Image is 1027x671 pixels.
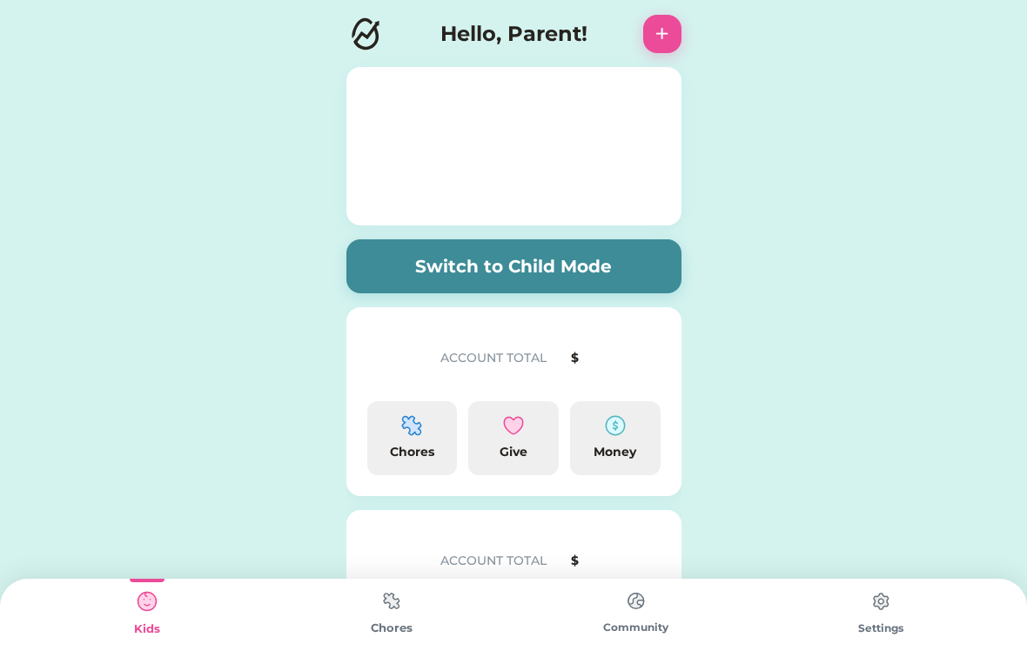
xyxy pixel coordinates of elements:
div: Community [513,620,758,635]
button: Switch to Child Mode [346,239,681,293]
img: type%3Dchores%2C%20state%3Ddefault.svg [619,584,654,618]
div: Chores [374,443,451,461]
img: Logo.svg [346,15,385,53]
img: yH5BAEAAAAALAAAAAABAAEAAAIBRAA7 [367,328,423,384]
div: Settings [758,621,1003,636]
img: yH5BAEAAAAALAAAAAABAAEAAAIBRAA7 [392,72,635,220]
img: type%3Dchores%2C%20state%3Ddefault.svg [374,584,409,618]
img: money-cash-dollar-coin--accounting-billing-payment-cash-coin-currency-money-finance.svg [605,415,626,436]
div: $ [571,552,661,570]
div: Kids [24,621,269,638]
div: Money [577,443,654,461]
div: ACCOUNT TOTAL [440,552,565,570]
img: programming-module-puzzle-1--code-puzzle-module-programming-plugin-piece.svg [401,415,422,436]
img: type%3Dchores%2C%20state%3Ddefault.svg [863,584,898,619]
div: Give [475,443,552,461]
img: yH5BAEAAAAALAAAAAABAAEAAAIBRAA7 [367,531,423,587]
button: + [643,15,681,53]
div: $ [571,349,661,367]
img: interface-favorite-heart--reward-social-rating-media-heart-it-like-favorite-love.svg [503,415,524,436]
img: type%3Dkids%2C%20state%3Dselected.svg [130,584,164,619]
div: ACCOUNT TOTAL [440,349,565,367]
h4: Hello, Parent! [440,18,587,50]
div: Chores [269,620,513,637]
